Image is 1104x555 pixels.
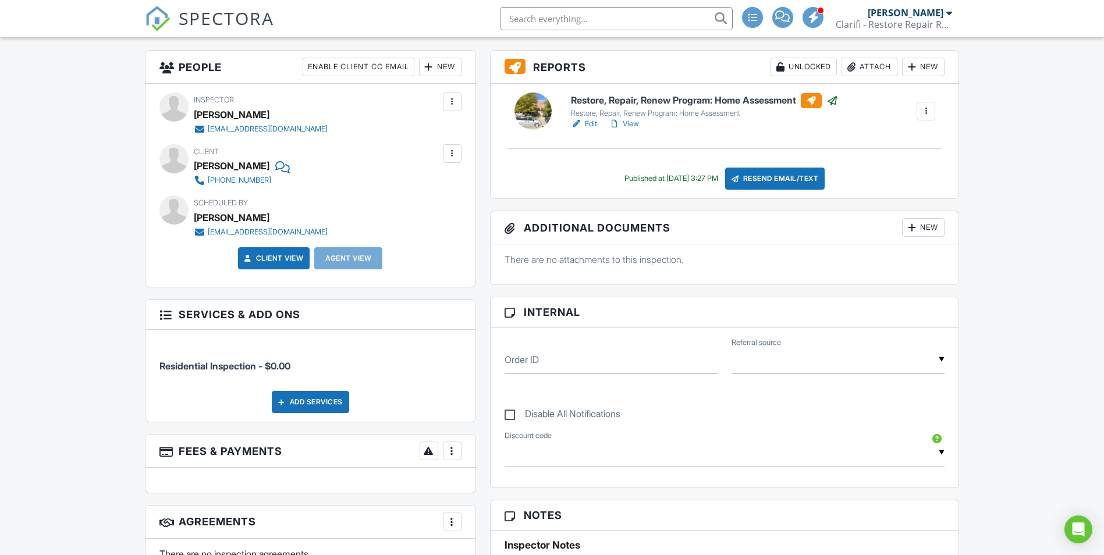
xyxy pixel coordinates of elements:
a: SPECTORA [145,16,274,40]
div: Attach [842,58,897,76]
h6: Restore, Repair, Renew Program: Home Assessment [571,93,838,108]
div: New [419,58,462,76]
a: Edit [571,118,597,130]
div: Enable Client CC Email [303,58,414,76]
div: [PHONE_NUMBER] [208,176,271,185]
label: Referral source [732,337,781,348]
div: Resend Email/Text [725,168,825,190]
h3: Reports [491,51,959,84]
div: Add Services [272,391,349,413]
span: Client [194,147,219,156]
div: Published at [DATE] 3:27 PM [624,174,718,183]
label: Discount code [505,431,552,441]
p: There are no attachments to this inspection. [505,253,945,266]
h3: Additional Documents [491,211,959,244]
a: Restore, Repair, Renew Program: Home Assessment Restore, Repair, Renew Program: Home Assessment [571,93,838,119]
a: View [609,118,639,130]
div: [PERSON_NAME] [194,106,269,123]
div: Restore, Repair, Renew Program: Home Assessment [571,109,838,118]
div: Open Intercom Messenger [1064,515,1092,543]
a: Client View [242,252,304,264]
div: [PERSON_NAME] [194,157,269,175]
li: Service: Residential Inspection [159,339,462,382]
div: New [902,58,945,76]
div: [PERSON_NAME] [194,209,269,226]
img: The Best Home Inspection Software - Spectora [145,6,171,31]
h3: Fees & Payments [145,435,475,468]
label: Disable All Notifications [505,408,620,423]
div: Unlocked [771,58,837,76]
h3: Notes [491,500,959,531]
span: SPECTORA [179,6,274,30]
a: [EMAIL_ADDRESS][DOMAIN_NAME] [194,226,328,238]
input: Search everything... [500,7,733,30]
div: [EMAIL_ADDRESS][DOMAIN_NAME] [208,124,328,134]
h5: Inspector Notes [505,539,945,551]
div: [PERSON_NAME] [868,7,943,19]
h3: Internal [491,297,959,328]
h3: People [145,51,475,84]
span: Residential Inspection - $0.00 [159,360,290,372]
h3: Services & Add ons [145,300,475,330]
a: [PHONE_NUMBER] [194,175,281,186]
a: [EMAIL_ADDRESS][DOMAIN_NAME] [194,123,328,135]
span: Inspector [194,95,234,104]
div: Clarifi - Restore Repair Renew [836,19,952,30]
h3: Agreements [145,506,475,539]
span: Scheduled By [194,198,248,207]
div: New [902,218,945,237]
div: [EMAIL_ADDRESS][DOMAIN_NAME] [208,227,328,237]
label: Order ID [505,353,539,366]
